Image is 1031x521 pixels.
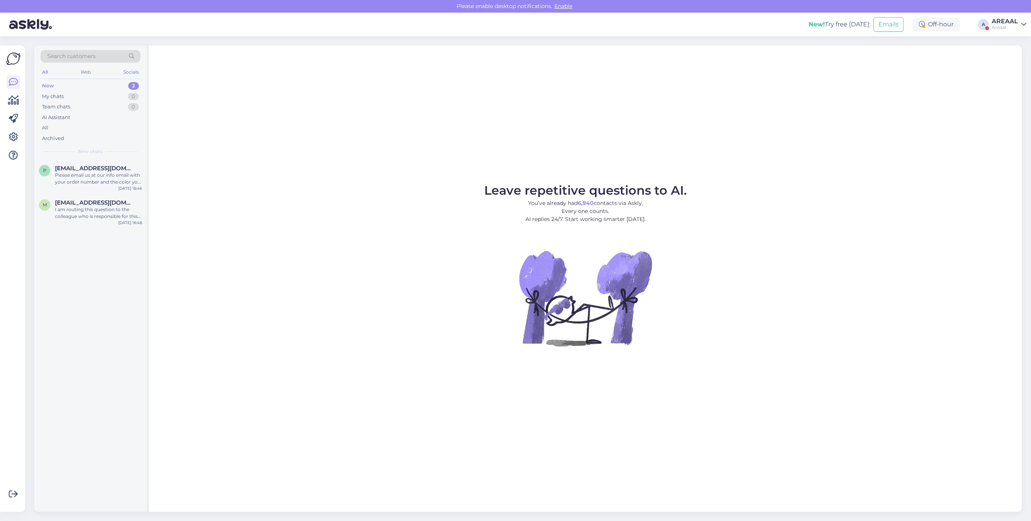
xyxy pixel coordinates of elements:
[42,135,64,142] div: Archived
[40,67,49,77] div: All
[128,103,139,111] div: 0
[128,82,139,90] div: 2
[55,172,142,185] div: Please email us at our info email with your order number and the color you want to exchange for. ...
[873,17,904,32] button: Emails
[42,82,54,90] div: New
[42,114,70,121] div: AI Assistant
[42,93,64,100] div: My chats
[42,103,70,111] div: Team chats
[55,206,142,220] div: I am routing this question to the colleague who is responsible for this topic. The reply might ta...
[992,18,1018,24] div: AREAAL
[809,20,870,29] div: Try free [DATE]:
[128,93,139,100] div: 0
[55,199,134,206] span: mesevradaniil@gmail.com
[809,21,825,28] b: New!
[118,220,142,226] div: [DATE] 16:48
[6,52,21,66] img: Askly Logo
[484,183,687,198] span: Leave repetitive questions to AI.
[978,19,989,30] div: A
[42,124,48,132] div: All
[43,202,47,208] span: m
[79,67,92,77] div: Web
[484,199,687,223] p: You’ve already had contacts via Askly. Every one counts. AI replies 24/7. Start working smarter [...
[78,148,103,155] span: New chats
[517,229,654,367] img: No Chat active
[43,168,47,173] span: p
[122,67,140,77] div: Socials
[913,18,960,31] div: Off-hour
[47,52,96,60] span: Search customers
[578,200,594,206] b: 6,940
[118,185,142,191] div: [DATE] 18:46
[992,18,1026,31] a: AREAALAreaal
[55,165,134,172] span: pcvc@mail.ru
[992,24,1018,31] div: Areaal
[552,3,575,10] span: Enable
